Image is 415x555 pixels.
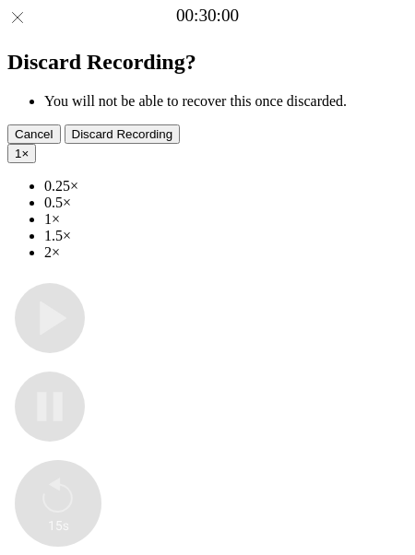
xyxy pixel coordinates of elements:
[7,144,36,163] button: 1×
[15,147,21,160] span: 1
[44,244,408,261] li: 2×
[44,211,408,228] li: 1×
[176,6,239,26] a: 00:30:00
[7,50,408,75] h2: Discard Recording?
[44,178,408,195] li: 0.25×
[65,124,181,144] button: Discard Recording
[44,195,408,211] li: 0.5×
[44,228,408,244] li: 1.5×
[44,93,408,110] li: You will not be able to recover this once discarded.
[7,124,61,144] button: Cancel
